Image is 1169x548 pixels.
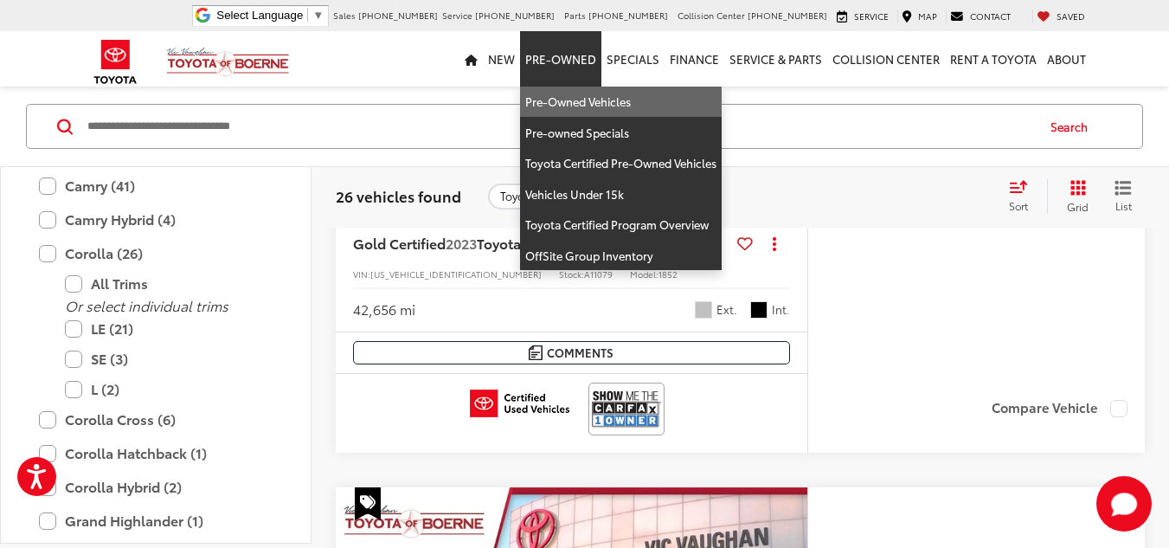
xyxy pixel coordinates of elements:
a: Contact [946,10,1015,23]
span: 1852 [658,268,678,280]
span: 2023 [446,233,477,253]
a: Gold Certified2023Toyota CorollaLE [353,234,730,253]
span: Saved [1057,10,1085,23]
label: Corolla (26) [39,239,273,269]
span: [US_VEHICLE_IDENTIFICATION_NUMBER] [370,268,542,280]
span: Select Language [216,9,303,22]
label: Camry (41) [39,171,273,202]
img: View CARFAX report [592,386,661,432]
span: Collision Center [678,9,745,22]
span: A11079 [584,268,613,280]
a: Service [832,10,893,23]
a: New [483,31,520,87]
span: dropdown dots [773,236,776,250]
button: remove Toyota [488,184,562,210]
span: Silver [695,301,712,319]
a: My Saved Vehicles [1032,10,1089,23]
label: Compare Vehicle [992,400,1127,417]
span: Sort [1009,198,1028,213]
a: Specials [601,31,665,87]
label: All Trims [65,269,273,300]
span: Toyota [500,190,536,203]
img: Comments [529,345,543,360]
label: SE (3) [65,344,273,374]
a: Toyota Certified Program Overview [520,210,722,241]
div: 42,656 mi [353,300,415,319]
a: Collision Center [827,31,945,87]
a: OffSite Group Inventory [520,241,722,271]
span: ▼ [312,9,324,22]
svg: Start Chat [1096,476,1152,532]
button: Toggle Chat Window [1096,476,1152,532]
span: List [1114,198,1132,213]
button: Comments [353,341,790,364]
span: Sales [333,9,356,22]
span: Parts [564,9,586,22]
span: VIN: [353,268,370,280]
a: Toyota Certified Pre-Owned Vehicles [520,148,722,179]
a: Rent a Toyota [945,31,1042,87]
span: Map [918,10,937,23]
a: About [1042,31,1091,87]
span: Special [355,487,381,520]
a: Pre-Owned Vehicles [520,87,722,118]
label: Camry Hybrid (4) [39,205,273,235]
label: Corolla Hybrid (2) [39,472,273,502]
img: Toyota [83,34,148,90]
label: LE (21) [65,313,273,344]
span: Service [854,10,889,23]
span: Black [750,301,768,319]
button: Grid View [1047,179,1102,214]
img: Vic Vaughan Toyota of Boerne [166,47,290,77]
span: Ext. [716,301,737,318]
a: Map [897,10,941,23]
label: Corolla Hatchback (1) [39,438,273,468]
button: Actions [760,228,790,258]
span: ​ [307,9,308,22]
i: Or select individual trims [65,296,228,316]
a: Home [459,31,483,87]
span: Toyota Corolla [477,233,573,253]
span: Contact [970,10,1011,23]
span: [PHONE_NUMBER] [588,9,668,22]
a: Vehicles Under 15k [520,179,722,210]
a: Service & Parts: Opens in a new tab [724,31,827,87]
img: Toyota Certified Used Vehicles [470,390,569,417]
span: Model: [630,268,658,280]
span: Service [442,9,472,22]
span: Gold Certified [353,233,446,253]
span: Stock: [559,268,584,280]
span: [PHONE_NUMBER] [748,9,827,22]
label: Grand Highlander (1) [39,506,273,536]
button: List View [1102,179,1145,214]
a: Select Language​ [216,9,324,22]
span: Comments [547,345,613,361]
label: Corolla Cross (6) [39,404,273,435]
span: 26 vehicles found [336,185,461,206]
a: Pre-Owned [520,31,601,87]
a: Pre-owned Specials [520,118,722,149]
label: L (2) [65,374,273,404]
span: Int. [772,301,790,318]
button: Search [1034,105,1113,148]
button: Select sort value [1000,179,1047,214]
span: [PHONE_NUMBER] [358,9,438,22]
input: Search by Make, Model, or Keyword [86,106,1034,147]
a: Finance [665,31,724,87]
span: Grid [1067,199,1089,214]
span: [PHONE_NUMBER] [475,9,555,22]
